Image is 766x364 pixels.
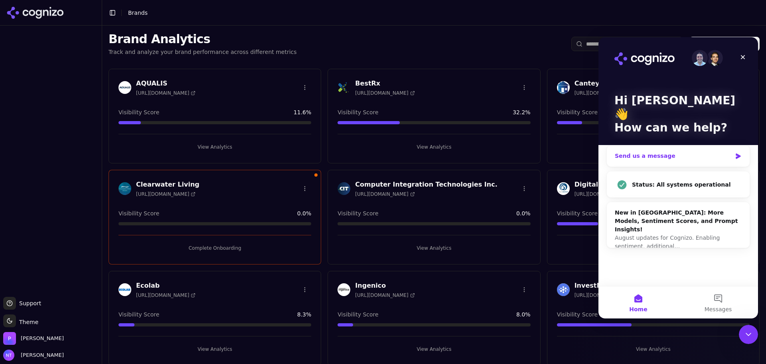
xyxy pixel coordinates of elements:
span: Visibility Score [557,310,598,318]
img: Computer Integration Technologies Inc. [338,182,350,195]
span: [URL][DOMAIN_NAME] [355,90,415,96]
img: BestRx [338,81,350,94]
span: Theme [16,319,38,325]
h3: Cantey Foundation Specialists [574,79,683,88]
img: Perrill [3,332,16,345]
h3: Computer Integration Technologies Inc. [355,180,497,189]
span: [URL][DOMAIN_NAME] [136,90,195,96]
span: Visibility Score [557,108,598,116]
h3: Clearwater Living [136,180,199,189]
span: Visibility Score [338,108,378,116]
span: [URL][DOMAIN_NAME] [136,292,195,298]
span: Visibility Score [118,209,159,217]
span: 8.0 % [516,310,531,318]
iframe: Intercom live chat [598,37,758,318]
img: Digital Element [557,182,570,195]
button: Complete Onboarding [118,242,311,255]
img: AQUALIS [118,81,131,94]
span: Visibility Score [557,209,598,217]
span: Support [16,299,41,307]
span: 11.6 % [294,108,311,116]
span: Visibility Score [118,310,159,318]
img: InvestNext [557,283,570,296]
span: [URL][DOMAIN_NAME] [574,292,634,298]
h3: InvestNext [574,281,634,290]
button: View Analytics [118,141,311,153]
img: Clearwater Living [118,182,131,195]
span: Perrill [21,335,64,342]
iframe: Intercom live chat [739,325,758,344]
span: 0.0 % [516,209,531,217]
h3: AQUALIS [136,79,195,88]
span: Brands [128,10,148,16]
button: View Analytics [557,343,750,356]
h1: Brand Analytics [109,32,297,46]
span: [URL][DOMAIN_NAME] [355,191,415,197]
img: Ecolab [118,283,131,296]
span: 0.0 % [297,209,312,217]
button: View Analytics [557,242,750,255]
h3: Ecolab [136,281,195,290]
span: Visibility Score [118,108,159,116]
img: Cantey Foundation Specialists [557,81,570,94]
button: View Analytics [118,343,311,356]
h3: Ingenico [355,281,415,290]
h3: Digital Element [574,180,634,189]
span: [URL][DOMAIN_NAME] [136,191,195,197]
nav: breadcrumb [128,9,148,17]
button: View Analytics [338,141,530,153]
span: [URL][DOMAIN_NAME] [355,292,415,298]
img: Nate Tower [3,350,14,361]
span: 8.3 % [297,310,312,318]
span: Visibility Score [338,209,378,217]
button: View Analytics [338,242,530,255]
span: Visibility Score [338,310,378,318]
button: Open user button [3,350,64,361]
span: [URL][DOMAIN_NAME] [574,90,634,96]
span: [PERSON_NAME] [18,352,64,359]
h3: BestRx [355,79,415,88]
img: Ingenico [338,283,350,296]
span: 32.2 % [513,108,530,116]
button: Create New Brand [689,37,760,51]
button: View Analytics [557,141,750,153]
p: Track and analyze your brand performance across different metrics [109,48,297,56]
span: [URL][DOMAIN_NAME] [574,191,634,197]
button: Open organization switcher [3,332,64,345]
button: View Analytics [338,343,530,356]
